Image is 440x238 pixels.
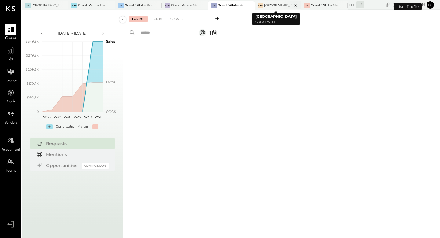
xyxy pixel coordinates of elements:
[46,124,53,129] div: +
[43,115,51,119] text: W36
[392,2,425,8] div: [DATE]
[84,115,91,119] text: W40
[4,78,17,84] span: Balance
[4,120,17,126] span: Vendors
[106,110,116,114] text: COGS
[0,156,21,174] a: Teams
[56,124,89,129] div: Contribution Margin
[118,3,124,8] div: GW
[258,3,263,8] div: GW
[0,66,21,84] a: Balance
[427,1,434,9] button: De
[46,162,79,169] div: Opportunities
[46,31,98,36] div: [DATE] - [DATE]
[0,108,21,126] a: Vendors
[27,95,39,100] text: $69.8K
[92,124,98,129] div: -
[26,39,39,43] text: $349.2K
[5,36,16,41] span: Queue
[149,16,166,22] div: For KS
[46,140,106,147] div: Requests
[53,115,61,119] text: W37
[420,2,425,7] span: am
[255,14,297,19] b: [GEOGRAPHIC_DATA]
[385,2,391,8] div: copy link
[71,3,77,8] div: GW
[407,2,419,8] span: 9 : 18
[311,3,339,8] div: Great White Melrose
[2,147,20,153] span: Accountant
[129,16,148,22] div: For Me
[26,53,39,58] text: $279.3K
[7,99,15,105] span: Cash
[82,163,109,169] div: Coming Soon
[94,115,101,119] text: W41
[7,57,14,62] span: P&L
[0,24,21,41] a: Queue
[25,3,31,8] div: GW
[264,3,292,8] div: [GEOGRAPHIC_DATA]
[394,3,422,10] div: User Profile
[218,3,245,8] div: Great White Holdings
[106,39,115,43] text: Sales
[31,3,59,8] div: [GEOGRAPHIC_DATA]
[255,20,297,25] p: Great White
[125,3,152,8] div: Great White Brentwood
[6,168,16,174] span: Teams
[46,151,106,158] div: Mentions
[37,110,39,114] text: 0
[27,81,39,86] text: $139.7K
[211,3,217,8] div: GW
[63,115,71,119] text: W38
[78,3,106,8] div: Great White Larchmont
[0,135,21,153] a: Accountant
[171,3,199,8] div: Great White Venice
[356,1,364,8] div: + 2
[26,67,39,72] text: $209.5K
[167,16,186,22] div: Closed
[165,3,170,8] div: GW
[74,115,81,119] text: W39
[106,80,115,84] text: Labor
[0,87,21,105] a: Cash
[304,3,310,8] div: GW
[0,45,21,62] a: P&L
